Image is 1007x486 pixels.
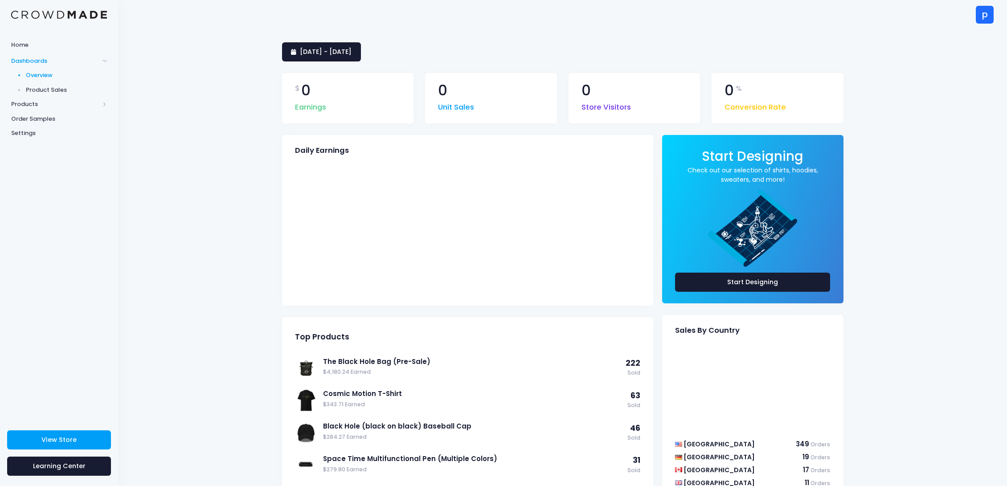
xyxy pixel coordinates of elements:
[675,273,831,292] a: Start Designing
[702,155,803,163] a: Start Designing
[300,47,352,56] span: [DATE] - [DATE]
[796,439,809,449] span: 349
[630,390,640,401] span: 63
[438,98,474,113] span: Unit Sales
[295,83,300,94] span: $
[7,457,111,476] a: Learning Center
[323,454,623,464] a: Space Time Multifunctional Pen (Multiple Colors)
[803,465,809,474] span: 17
[581,83,591,98] span: 0
[581,98,631,113] span: Store Visitors
[26,71,107,80] span: Overview
[323,368,621,376] span: $4,180.24 Earned
[33,461,86,470] span: Learning Center
[438,83,447,98] span: 0
[736,83,742,94] span: %
[11,100,99,109] span: Products
[684,453,755,461] span: [GEOGRAPHIC_DATA]
[633,455,640,466] span: 31
[323,421,623,431] a: Black Hole (black on black) Baseball Cap
[725,83,734,98] span: 0
[11,41,107,49] span: Home
[323,400,623,409] span: $343.71 Earned
[630,423,640,433] span: 46
[675,166,831,184] a: Check out our selection of shirts, hoodies, sweaters, and more!
[11,57,99,65] span: Dashboards
[626,358,640,368] span: 222
[702,147,803,165] span: Start Designing
[811,441,830,448] span: Orders
[301,83,311,98] span: 0
[11,11,107,19] img: Logo
[684,440,755,449] span: [GEOGRAPHIC_DATA]
[725,98,786,113] span: Conversion Rate
[7,430,111,449] a: View Store
[41,435,77,444] span: View Store
[295,98,326,113] span: Earnings
[627,434,640,442] span: Sold
[282,42,361,61] a: [DATE] - [DATE]
[627,401,640,410] span: Sold
[295,332,349,342] span: Top Products
[295,146,349,155] span: Daily Earnings
[976,6,994,24] div: p
[811,466,830,474] span: Orders
[684,466,755,474] span: [GEOGRAPHIC_DATA]
[675,326,740,335] span: Sales By Country
[323,357,621,367] a: The Black Hole Bag (Pre-Sale)
[11,129,107,138] span: Settings
[627,466,640,475] span: Sold
[626,369,640,377] span: Sold
[26,86,107,94] span: Product Sales
[811,453,830,461] span: Orders
[323,433,623,441] span: $284.27 Earned
[11,114,107,123] span: Order Samples
[323,466,623,474] span: $279.80 Earned
[802,452,809,461] span: 19
[323,389,623,399] a: Cosmic Motion T-Shirt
